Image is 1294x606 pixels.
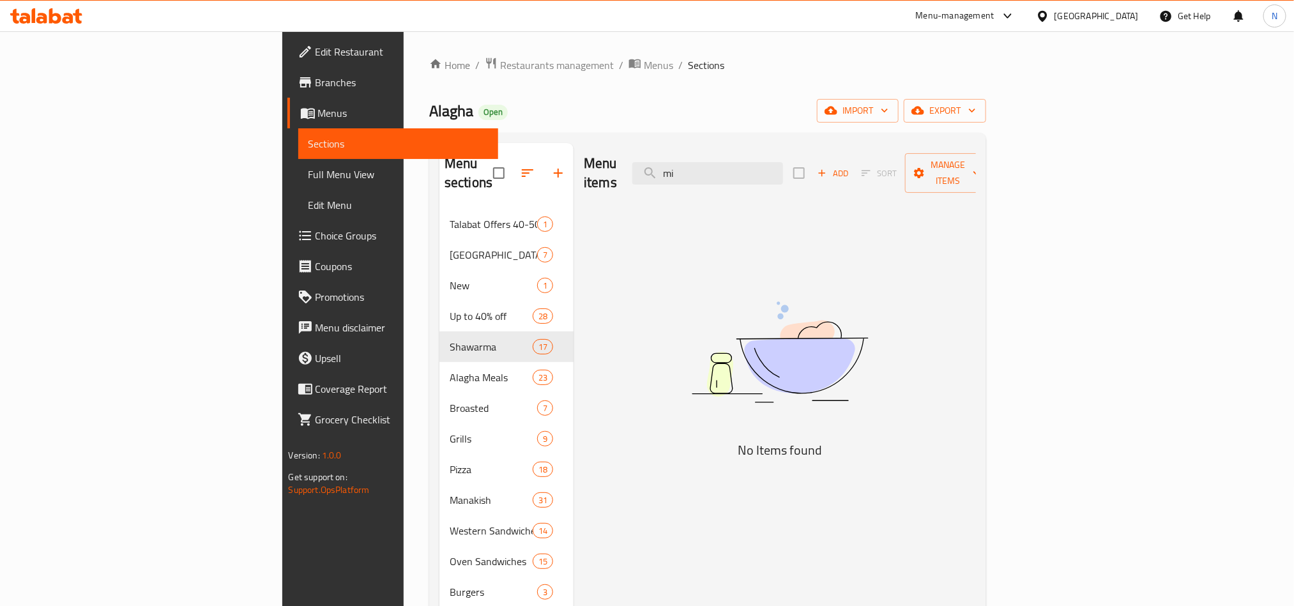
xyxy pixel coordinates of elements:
[537,247,553,262] div: items
[533,523,553,538] div: items
[450,308,533,324] span: Up to 40% off
[287,220,498,251] a: Choice Groups
[817,99,899,123] button: import
[298,190,498,220] a: Edit Menu
[289,481,370,498] a: Support.OpsPlatform
[537,216,553,232] div: items
[533,372,552,384] span: 23
[538,218,552,231] span: 1
[816,166,850,181] span: Add
[316,228,488,243] span: Choice Groups
[429,57,986,73] nav: breadcrumb
[533,525,552,537] span: 14
[533,462,553,477] div: items
[812,163,853,183] button: Add
[644,57,673,73] span: Menus
[287,251,498,282] a: Coupons
[439,331,574,362] div: Shawarma17
[439,423,574,454] div: Grills9
[533,339,553,354] div: items
[287,98,498,128] a: Menus
[439,270,574,301] div: New1
[316,289,488,305] span: Promotions
[308,197,488,213] span: Edit Menu
[287,67,498,98] a: Branches
[450,370,533,385] span: Alagha Meals
[308,136,488,151] span: Sections
[316,44,488,59] span: Edit Restaurant
[450,462,533,477] span: Pizza
[289,469,347,485] span: Get support on:
[533,494,552,506] span: 31
[316,320,488,335] span: Menu disclaimer
[316,351,488,366] span: Upsell
[439,301,574,331] div: Up to 40% off28
[308,167,488,182] span: Full Menu View
[916,8,994,24] div: Menu-management
[533,556,552,568] span: 15
[287,36,498,67] a: Edit Restaurant
[1054,9,1139,23] div: [GEOGRAPHIC_DATA]
[584,154,617,192] h2: Menu items
[537,400,553,416] div: items
[439,454,574,485] div: Pizza18
[318,105,488,121] span: Menus
[628,57,673,73] a: Menus
[533,341,552,353] span: 17
[812,163,853,183] span: Add item
[512,158,543,188] span: Sort sections
[450,339,533,354] span: Shawarma
[450,400,537,416] span: Broasted
[298,128,498,159] a: Sections
[632,162,783,185] input: search
[619,57,623,73] li: /
[537,278,553,293] div: items
[439,393,574,423] div: Broasted7
[450,247,537,262] span: [GEOGRAPHIC_DATA]
[450,584,537,600] span: Burgers
[287,343,498,374] a: Upsell
[533,310,552,322] span: 28
[914,103,976,119] span: export
[289,447,320,464] span: Version:
[439,546,574,577] div: Oven Sandwiches15
[538,586,552,598] span: 3
[439,239,574,270] div: [GEOGRAPHIC_DATA]7
[543,158,574,188] button: Add section
[533,554,553,569] div: items
[533,308,553,324] div: items
[287,312,498,343] a: Menu disclaimer
[450,278,537,293] span: New
[537,584,553,600] div: items
[316,75,488,90] span: Branches
[915,157,980,189] span: Manage items
[620,440,940,460] h5: No Items found
[287,282,498,312] a: Promotions
[904,99,986,123] button: export
[533,370,553,385] div: items
[439,515,574,546] div: Western Sandwiches14
[500,57,614,73] span: Restaurants management
[316,259,488,274] span: Coupons
[485,160,512,186] span: Select all sections
[450,216,537,232] span: Talabat Offers 40-50%
[678,57,683,73] li: /
[853,163,905,183] span: Sort items
[322,447,342,464] span: 1.0.0
[1272,9,1277,23] span: N
[450,431,537,446] span: Grills
[439,209,574,239] div: Talabat Offers 40-50%1
[827,103,888,119] span: import
[450,554,533,569] span: Oven Sandwiches
[439,485,574,515] div: Manakish31
[538,402,552,414] span: 7
[538,249,552,261] span: 7
[538,280,552,292] span: 1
